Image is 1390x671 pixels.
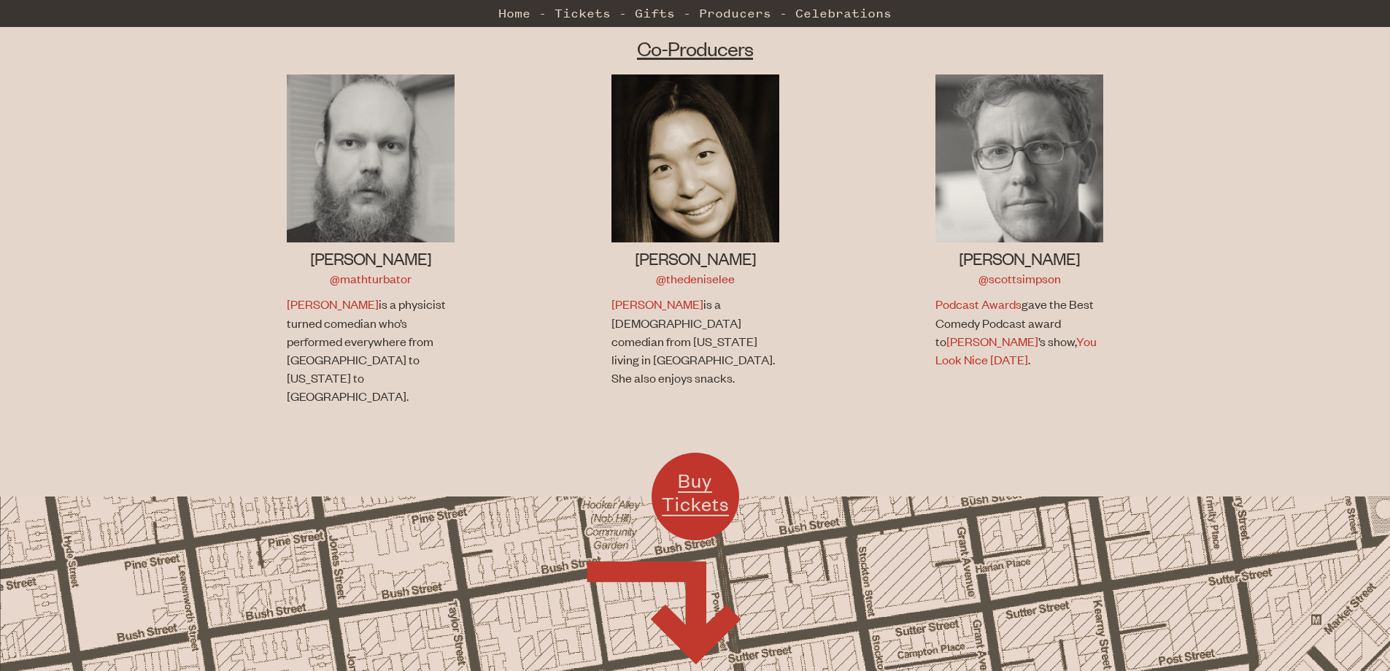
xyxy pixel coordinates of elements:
p: is a physicist turned comedian who’s performed everywhere from [GEOGRAPHIC_DATA] to [US_STATE] to... [287,295,451,405]
a: You Look Nice [DATE] [935,333,1097,367]
p: gave the Best Comedy Podcast award to ’s show, . [935,295,1100,369]
img: Jon Allen [287,74,455,242]
a: Buy Tickets [652,453,739,540]
a: [PERSON_NAME] [611,296,703,312]
span: Buy Tickets [662,468,729,515]
a: @scottsimpson [978,270,1061,286]
img: Denise Lee [611,74,779,242]
p: is a [DEMOGRAPHIC_DATA] comedian from [US_STATE] living in [GEOGRAPHIC_DATA]. She also enjoys sna... [611,295,776,387]
h2: Co-Producers [209,35,1182,61]
a: @mathturbator [330,270,412,286]
img: Scott Simpson [935,74,1103,242]
a: [PERSON_NAME] [946,333,1038,349]
h3: [PERSON_NAME] [287,247,455,269]
h3: [PERSON_NAME] [611,247,779,269]
a: [PERSON_NAME] [287,296,379,312]
a: @thedeniselee [656,270,735,286]
h3: [PERSON_NAME] [935,247,1103,269]
a: Podcast Awards [935,296,1022,312]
